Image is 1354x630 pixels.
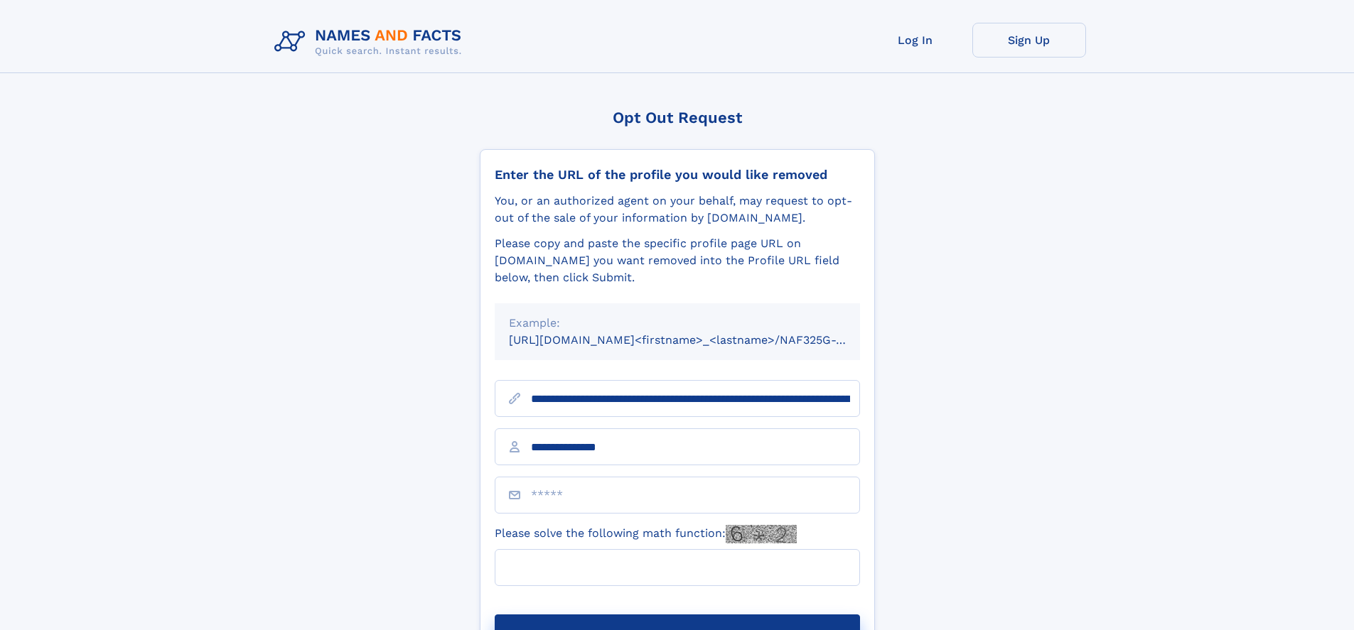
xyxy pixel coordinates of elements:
div: Please copy and paste the specific profile page URL on [DOMAIN_NAME] you want removed into the Pr... [495,235,860,286]
label: Please solve the following math function: [495,525,797,543]
div: You, or an authorized agent on your behalf, may request to opt-out of the sale of your informatio... [495,192,860,227]
small: [URL][DOMAIN_NAME]<firstname>_<lastname>/NAF325G-xxxxxxxx [509,333,887,347]
div: Opt Out Request [480,109,875,126]
img: Logo Names and Facts [269,23,473,61]
div: Example: [509,315,846,332]
div: Enter the URL of the profile you would like removed [495,167,860,183]
a: Sign Up [972,23,1086,58]
a: Log In [859,23,972,58]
